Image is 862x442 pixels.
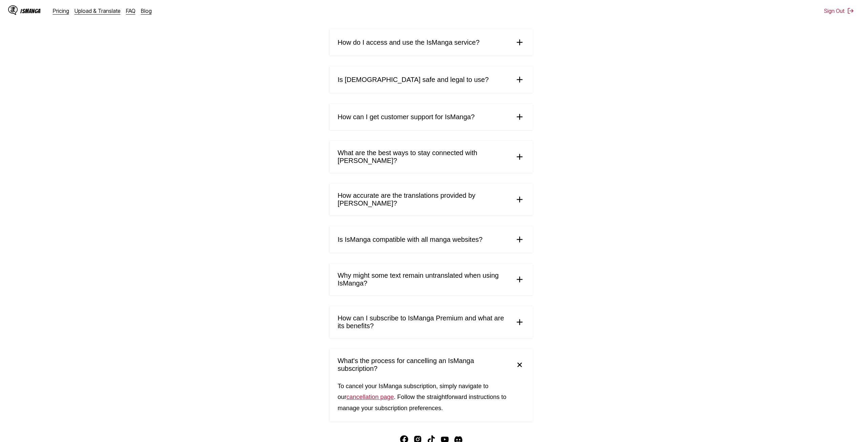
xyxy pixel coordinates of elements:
[330,66,533,93] summary: Is [DEMOGRAPHIC_DATA] safe and legal to use?
[338,314,509,330] span: How can I subscribe to IsManga Premium and what are its benefits?
[824,7,854,14] button: Sign Out
[330,104,533,130] summary: How can I get customer support for IsManga?
[514,75,525,85] img: plus
[75,7,121,14] a: Upload & Translate
[847,7,854,14] img: Sign out
[338,192,509,207] span: How accurate are the translations provided by [PERSON_NAME]?
[330,306,533,338] summary: How can I subscribe to IsManga Premium and what are its benefits?
[330,184,533,215] summary: How accurate are the translations provided by [PERSON_NAME]?
[8,5,53,16] a: IsManga LogoIsManga
[338,149,509,165] span: What are the best ways to stay connected with [PERSON_NAME]?
[338,39,480,46] span: How do I access and use the IsManga service?
[338,357,509,373] span: What's the process for cancelling an IsManga subscription?
[126,7,135,14] a: FAQ
[514,194,525,205] img: plus
[330,381,533,422] div: To cancel your IsManga subscription, simply navigate to our . Follow the straightforward instruct...
[338,113,475,121] span: How can I get customer support for IsManga?
[330,264,533,295] summary: Why might some text remain untranslated when using IsManga?
[8,5,18,15] img: IsManga Logo
[330,29,533,56] summary: How do I access and use the IsManga service?
[514,152,525,162] img: plus
[338,76,489,84] span: Is [DEMOGRAPHIC_DATA] safe and legal to use?
[512,358,526,372] img: plus
[514,317,525,327] img: plus
[514,37,525,47] img: plus
[20,8,41,14] div: IsManga
[338,272,509,287] span: Why might some text remain untranslated when using IsManga?
[53,7,69,14] a: Pricing
[330,226,533,253] summary: Is IsManga compatible with all manga websites?
[330,141,533,173] summary: What are the best ways to stay connected with [PERSON_NAME]?
[514,112,525,122] img: plus
[338,236,483,244] span: Is IsManga compatible with all manga websites?
[141,7,152,14] a: Blog
[514,274,525,285] img: plus
[346,394,394,400] a: cancellation page
[514,234,525,245] img: plus
[330,349,533,381] summary: What's the process for cancelling an IsManga subscription?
